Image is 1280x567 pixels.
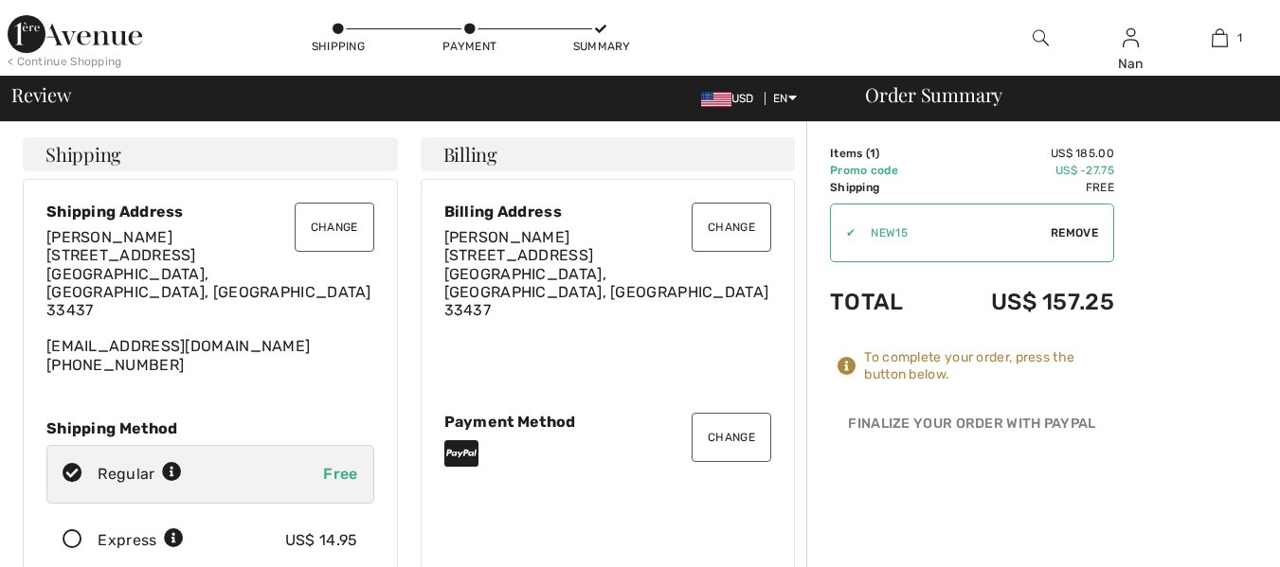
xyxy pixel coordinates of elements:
[323,465,357,483] span: Free
[444,228,570,246] span: [PERSON_NAME]
[1051,224,1098,241] span: Remove
[444,203,772,221] div: Billing Address
[285,529,358,552] div: US$ 14.95
[444,413,772,431] div: Payment Method
[11,85,71,104] span: Review
[46,228,172,246] span: [PERSON_NAME]
[870,147,875,160] span: 1
[936,162,1114,179] td: US$ -27.75
[864,349,1114,383] div: To complete your order, press the button below.
[1212,27,1228,49] img: My Bag
[46,246,371,319] span: [STREET_ADDRESS] [GEOGRAPHIC_DATA], [GEOGRAPHIC_DATA], [GEOGRAPHIC_DATA] 33437
[573,38,630,55] div: Summary
[1123,27,1139,49] img: My Info
[1176,27,1264,49] a: 1
[936,270,1114,334] td: US$ 157.25
[856,204,1051,261] input: Promo code
[310,38,367,55] div: Shipping
[936,179,1114,196] td: Free
[1123,28,1139,46] a: Sign In
[773,92,797,105] span: EN
[98,463,182,486] div: Regular
[98,529,184,552] div: Express
[1087,54,1175,74] div: Nan
[830,162,936,179] td: Promo code
[444,246,769,319] span: [STREET_ADDRESS] [GEOGRAPHIC_DATA], [GEOGRAPHIC_DATA], [GEOGRAPHIC_DATA] 33437
[8,53,122,70] div: < Continue Shopping
[1237,29,1242,46] span: 1
[295,203,374,252] button: Change
[692,413,771,462] button: Change
[830,179,936,196] td: Shipping
[442,38,498,55] div: Payment
[46,419,374,437] div: Shipping Method
[443,145,497,164] span: Billing
[8,15,142,53] img: 1ère Avenue
[830,145,936,162] td: Items ( )
[692,203,771,252] button: Change
[701,92,762,105] span: USD
[830,270,936,334] td: Total
[936,145,1114,162] td: US$ 185.00
[831,224,856,241] div: ✔
[1033,27,1049,49] img: search the website
[830,414,1114,442] div: Finalize Your Order with PayPal
[701,92,731,107] img: US Dollar
[45,145,121,164] span: Shipping
[46,203,374,221] div: Shipping Address
[842,85,1269,104] div: Order Summary
[46,228,374,374] div: [EMAIL_ADDRESS][DOMAIN_NAME] [PHONE_NUMBER]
